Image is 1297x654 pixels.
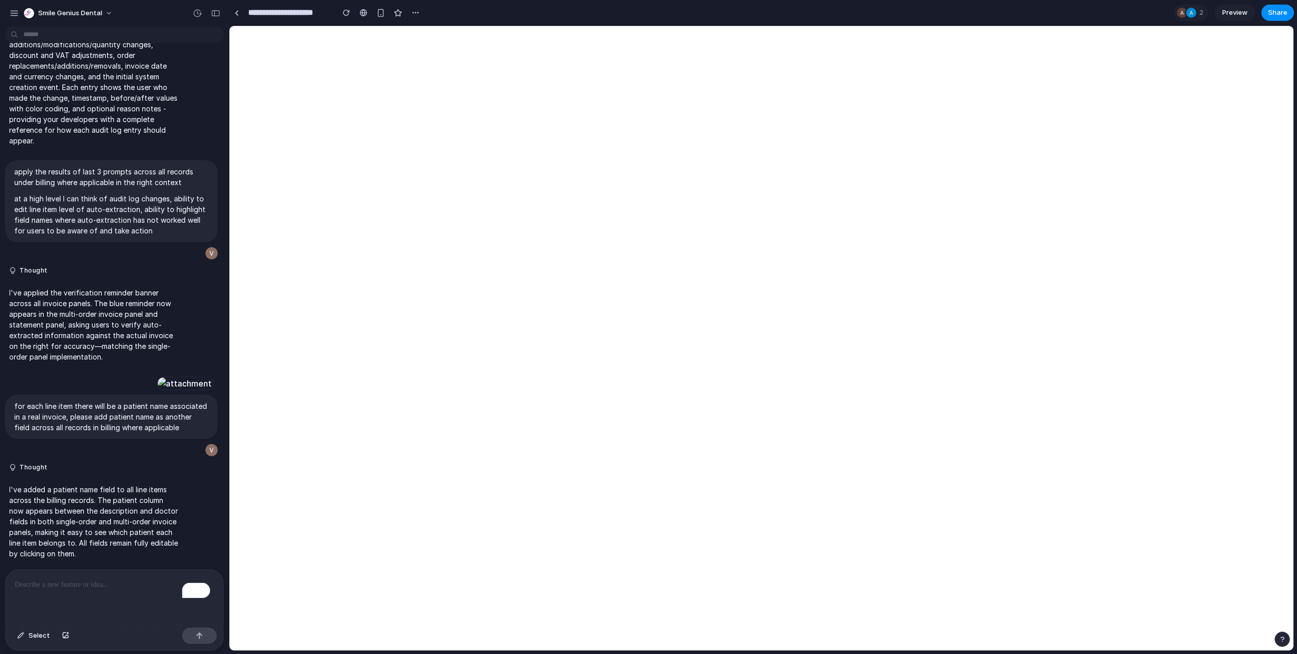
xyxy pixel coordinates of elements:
[1174,5,1208,21] div: 2
[9,287,179,362] p: I've applied the verification reminder banner across all invoice panels. The blue reminder now ap...
[1261,5,1294,21] button: Share
[6,570,223,623] div: To enrich screen reader interactions, please activate Accessibility in Grammarly extension settings
[1222,8,1248,18] span: Preview
[9,484,179,559] p: I've added a patient name field to all line items across the billing records. The patient column ...
[28,631,50,641] span: Select
[14,401,209,433] p: for each line item there will be a patient name associated in a real invoice, please add patient ...
[14,193,209,236] p: at a high level I can think of audit log changes, ability to edit line item level of auto-extract...
[1268,8,1287,18] span: Share
[1199,8,1206,18] span: 2
[38,8,102,18] span: Smile Genius Dental
[14,166,209,188] p: apply the results of last 3 prompts across all records under billing where applicable in the righ...
[1215,5,1255,21] a: Preview
[20,5,118,21] button: Smile Genius Dental
[12,628,55,644] button: Select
